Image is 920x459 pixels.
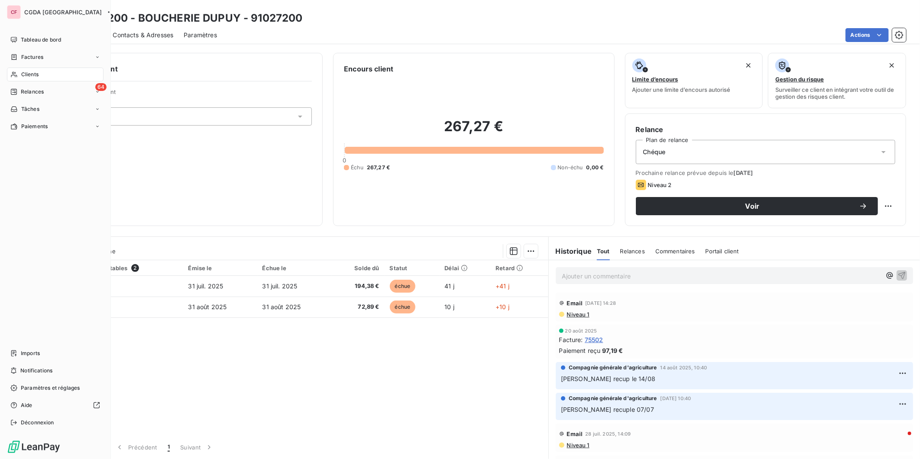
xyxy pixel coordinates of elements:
[337,303,379,311] span: 72,89 €
[566,311,590,318] span: Niveau 1
[175,438,219,456] button: Suivant
[565,328,597,333] span: 20 août 2025
[131,264,139,272] span: 2
[496,282,509,290] span: +41 j
[558,164,583,171] span: Non-échu
[262,282,298,290] span: 31 juil. 2025
[597,248,610,255] span: Tout
[367,164,390,171] span: 267,27 €
[52,64,312,74] h6: Informations client
[496,265,543,272] div: Retard
[21,401,32,409] span: Aide
[188,265,252,272] div: Émise le
[646,203,859,210] span: Voir
[7,5,21,19] div: CF
[632,86,731,93] span: Ajouter une limite d’encours autorisé
[162,438,175,456] button: 1
[585,335,603,344] span: 75502
[603,346,623,355] span: 97,19 €
[445,282,455,290] span: 41 j
[188,303,227,310] span: 31 août 2025
[343,157,346,164] span: 0
[585,301,616,306] span: [DATE] 14:28
[559,335,583,344] span: Facture :
[706,248,739,255] span: Portail client
[344,118,603,144] h2: 267,27 €
[21,419,54,427] span: Déconnexion
[95,83,107,91] span: 64
[184,31,217,39] span: Paramètres
[643,148,666,156] span: Chéque
[660,365,707,370] span: 14 août 2025, 10:40
[74,264,178,272] div: Pièces comptables
[21,36,61,44] span: Tableau de bord
[337,265,379,272] div: Solde dû
[351,164,363,171] span: Échu
[891,430,911,450] iframe: Intercom live chat
[734,169,753,176] span: [DATE]
[775,76,824,83] span: Gestion du risque
[390,265,434,272] div: Statut
[262,303,301,310] span: 31 août 2025
[625,53,763,108] button: Limite d’encoursAjouter une limite d’encours autorisé
[561,406,654,413] span: [PERSON_NAME] recuple 07/07
[7,440,61,454] img: Logo LeanPay
[445,265,486,272] div: Délai
[168,443,170,452] span: 1
[21,88,44,96] span: Relances
[655,248,695,255] span: Commentaires
[21,349,40,357] span: Imports
[620,248,645,255] span: Relances
[660,396,691,401] span: [DATE] 10:40
[390,301,416,314] span: échue
[845,28,889,42] button: Actions
[21,123,48,130] span: Paiements
[337,282,379,291] span: 194,38 €
[636,169,895,176] span: Prochaine relance prévue depuis le
[24,9,102,16] span: CGDA [GEOGRAPHIC_DATA]
[445,303,455,310] span: 10 j
[20,367,52,375] span: Notifications
[569,364,657,372] span: Compagnie générale d'agriculture
[496,303,509,310] span: +10 j
[390,280,416,293] span: échue
[566,442,590,449] span: Niveau 1
[648,181,672,188] span: Niveau 2
[775,86,899,100] span: Surveiller ce client en intégrant votre outil de gestion des risques client.
[567,430,583,437] span: Email
[344,64,393,74] h6: Encours client
[262,265,326,272] div: Échue le
[768,53,906,108] button: Gestion du risqueSurveiller ce client en intégrant votre outil de gestion des risques client.
[569,394,657,402] span: Compagnie générale d'agriculture
[561,375,655,382] span: [PERSON_NAME] recup le 14/08
[76,10,303,26] h3: 91027200 - BOUCHERIE DUPUY - 91027200
[636,197,878,215] button: Voir
[21,105,39,113] span: Tâches
[586,164,604,171] span: 0,00 €
[110,438,162,456] button: Précédent
[636,124,895,135] h6: Relance
[549,246,592,256] h6: Historique
[585,431,631,436] span: 28 juil. 2025, 14:09
[21,384,80,392] span: Paramètres et réglages
[632,76,678,83] span: Limite d’encours
[188,282,224,290] span: 31 juil. 2025
[70,88,312,100] span: Propriétés Client
[21,71,39,78] span: Clients
[21,53,43,61] span: Factures
[559,346,601,355] span: Paiement reçu
[567,300,583,307] span: Email
[7,398,104,412] a: Aide
[113,31,173,39] span: Contacts & Adresses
